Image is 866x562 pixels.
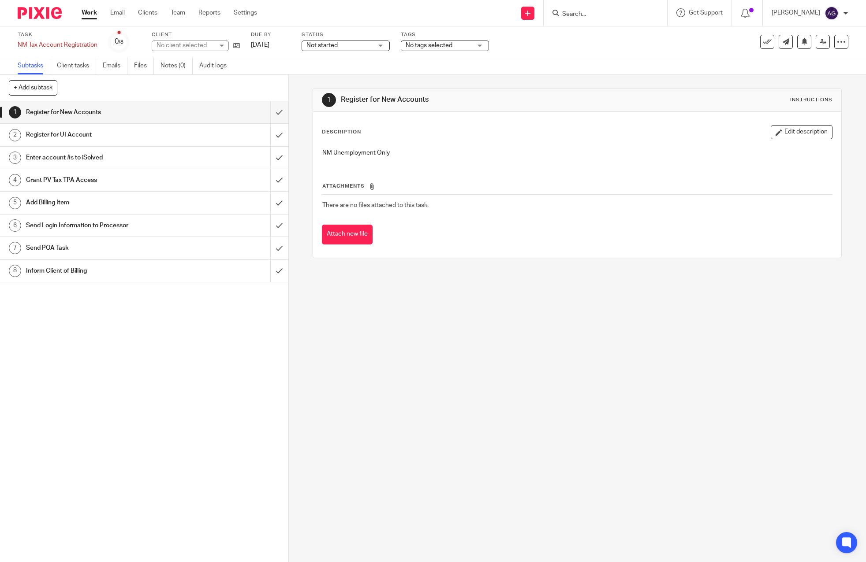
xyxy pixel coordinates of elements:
[26,128,183,141] h1: Register for UI Account
[234,8,257,17] a: Settings
[689,10,723,16] span: Get Support
[9,129,21,141] div: 2
[322,225,373,244] button: Attach new file
[26,151,183,164] h1: Enter account #s to iSolved
[18,41,97,49] div: NM Tax Account Registration
[251,42,269,48] span: [DATE]
[825,6,839,20] img: svg%3E
[110,8,125,17] a: Email
[9,265,21,277] div: 8
[82,8,97,17] a: Work
[772,8,820,17] p: [PERSON_NAME]
[251,31,291,38] label: Due by
[26,241,183,255] h1: Send POA Task
[103,57,127,74] a: Emails
[152,31,240,38] label: Client
[322,129,361,136] p: Description
[57,57,96,74] a: Client tasks
[26,219,183,232] h1: Send Login Information to Processor
[302,31,390,38] label: Status
[9,219,21,232] div: 6
[322,93,336,107] div: 1
[322,184,365,189] span: Attachments
[322,148,832,157] p: NM Unemployment Only
[306,42,338,48] span: Not started
[406,42,452,48] span: No tags selected
[171,8,185,17] a: Team
[26,196,183,209] h1: Add Billing Item
[26,106,183,119] h1: Register for New Accounts
[199,57,233,74] a: Audit logs
[18,7,62,19] img: Pixie
[119,40,123,44] small: /8
[9,106,21,118] div: 1
[322,202,429,208] span: There are no files attached to this task.
[9,80,57,95] button: + Add subtask
[26,264,183,277] h1: Inform Client of Billing
[18,31,97,38] label: Task
[561,11,641,18] input: Search
[157,41,214,50] div: No client selected
[134,57,154,74] a: Files
[115,37,123,47] div: 0
[9,152,21,164] div: 3
[9,174,21,186] div: 4
[9,197,21,209] div: 5
[161,57,193,74] a: Notes (0)
[26,174,183,187] h1: Grant PV Tax TPA Access
[341,95,596,104] h1: Register for New Accounts
[771,125,832,139] button: Edit description
[401,31,489,38] label: Tags
[138,8,157,17] a: Clients
[198,8,220,17] a: Reports
[9,242,21,254] div: 7
[18,57,50,74] a: Subtasks
[790,96,832,104] div: Instructions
